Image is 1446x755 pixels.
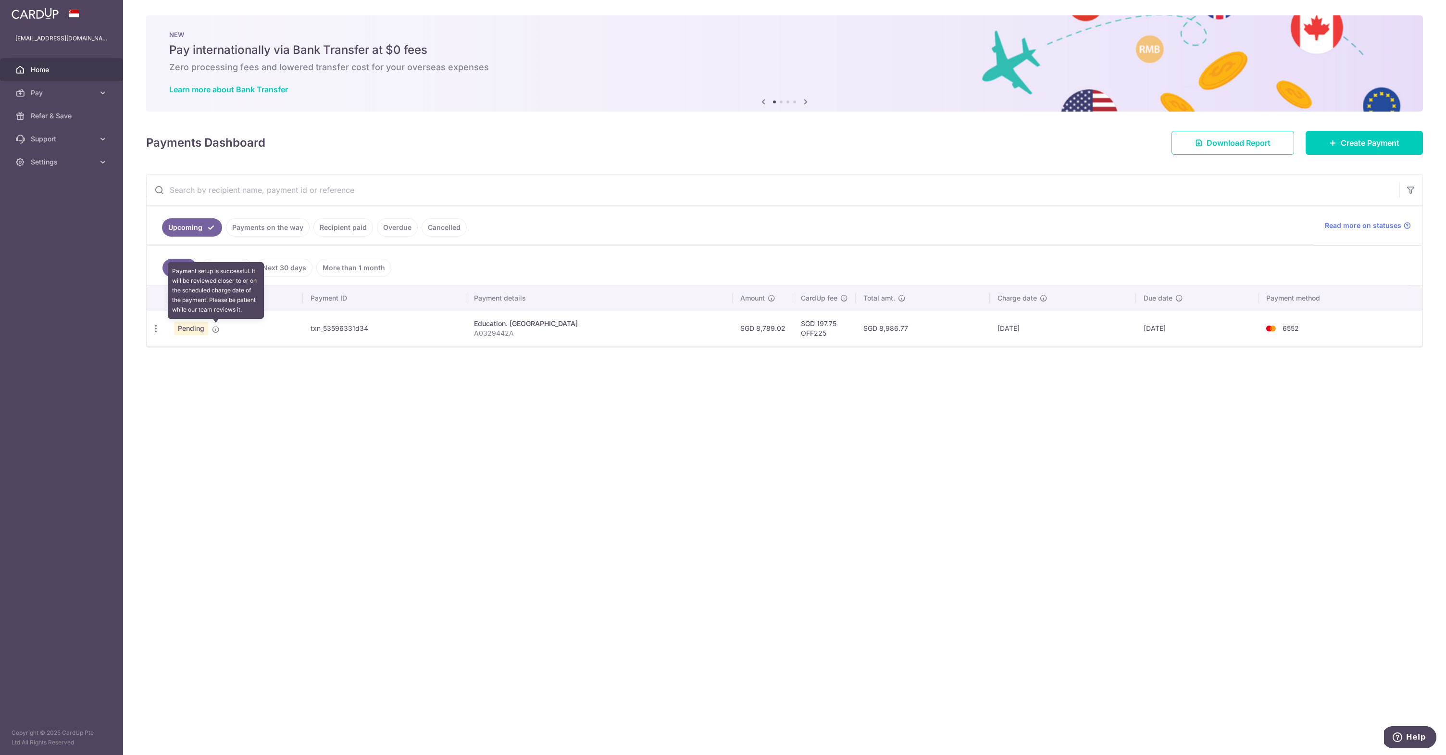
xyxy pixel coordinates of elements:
[1259,286,1422,311] th: Payment method
[22,7,42,15] span: Help
[256,259,312,277] a: Next 30 days
[303,286,466,311] th: Payment ID
[1306,131,1423,155] a: Create Payment
[1384,726,1436,750] iframe: Opens a widget where you can find more information
[1136,311,1259,346] td: [DATE]
[1207,137,1271,149] span: Download Report
[169,31,1400,38] p: NEW
[15,34,108,43] p: [EMAIL_ADDRESS][DOMAIN_NAME]
[997,293,1037,303] span: Charge date
[169,42,1400,58] h5: Pay internationally via Bank Transfer at $0 fees
[146,15,1423,112] img: Bank transfer banner
[31,111,94,121] span: Refer & Save
[162,218,222,237] a: Upcoming
[226,218,310,237] a: Payments on the way
[174,322,208,335] span: Pending
[31,157,94,167] span: Settings
[31,134,94,144] span: Support
[1283,324,1299,332] span: 6552
[733,311,793,346] td: SGD 8,789.02
[313,218,373,237] a: Recipient paid
[162,259,197,277] a: All
[990,311,1136,346] td: [DATE]
[422,218,467,237] a: Cancelled
[1261,323,1281,334] img: Bank Card
[1325,221,1401,230] span: Read more on statuses
[31,88,94,98] span: Pay
[1341,137,1399,149] span: Create Payment
[856,311,990,346] td: SGD 8,986.77
[740,293,765,303] span: Amount
[303,311,466,346] td: txn_53596331d34
[801,293,837,303] span: CardUp fee
[31,65,94,75] span: Home
[169,62,1400,73] h6: Zero processing fees and lowered transfer cost for your overseas expenses
[466,286,733,311] th: Payment details
[146,134,265,151] h4: Payments Dashboard
[863,293,895,303] span: Total amt.
[12,8,59,19] img: CardUp
[169,85,288,94] a: Learn more about Bank Transfer
[474,319,725,328] div: Education. [GEOGRAPHIC_DATA]
[316,259,391,277] a: More than 1 month
[377,218,418,237] a: Overdue
[168,262,264,319] div: Payment setup is successful. It will be reviewed closer to or on the scheduled charge date of the...
[1325,221,1411,230] a: Read more on statuses
[147,175,1399,205] input: Search by recipient name, payment id or reference
[1144,293,1172,303] span: Due date
[1172,131,1294,155] a: Download Report
[793,311,856,346] td: SGD 197.75 OFF225
[474,328,725,338] p: A0329442A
